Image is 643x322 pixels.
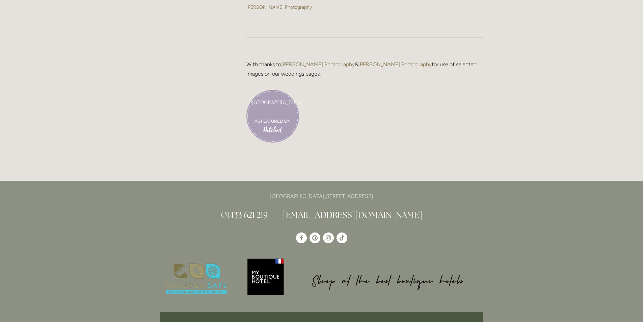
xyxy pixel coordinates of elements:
[221,209,268,220] a: 01433 621 219
[244,257,483,295] img: My Boutique Hotel - Logo
[259,126,286,132] img: hitched.co.uk
[246,60,483,78] p: With thanks to & for use of selected images on our weddings pages.
[160,257,233,300] img: Nature's Safe - Logo
[281,61,355,68] a: [PERSON_NAME] Photography
[358,61,432,68] a: [PERSON_NAME] Photography
[252,99,293,116] a: [GEOGRAPHIC_DATA]
[283,209,422,220] a: [EMAIL_ADDRESS][DOMAIN_NAME]
[254,119,291,123] a: As featured on
[310,232,320,243] a: Pinterest
[160,192,483,201] p: [GEOGRAPHIC_DATA][STREET_ADDRESS]
[337,232,347,243] a: TikTok
[246,4,312,10] a: [PERSON_NAME] Photography
[323,232,334,243] a: Instagram
[296,232,307,243] a: Losehill House Hotel & Spa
